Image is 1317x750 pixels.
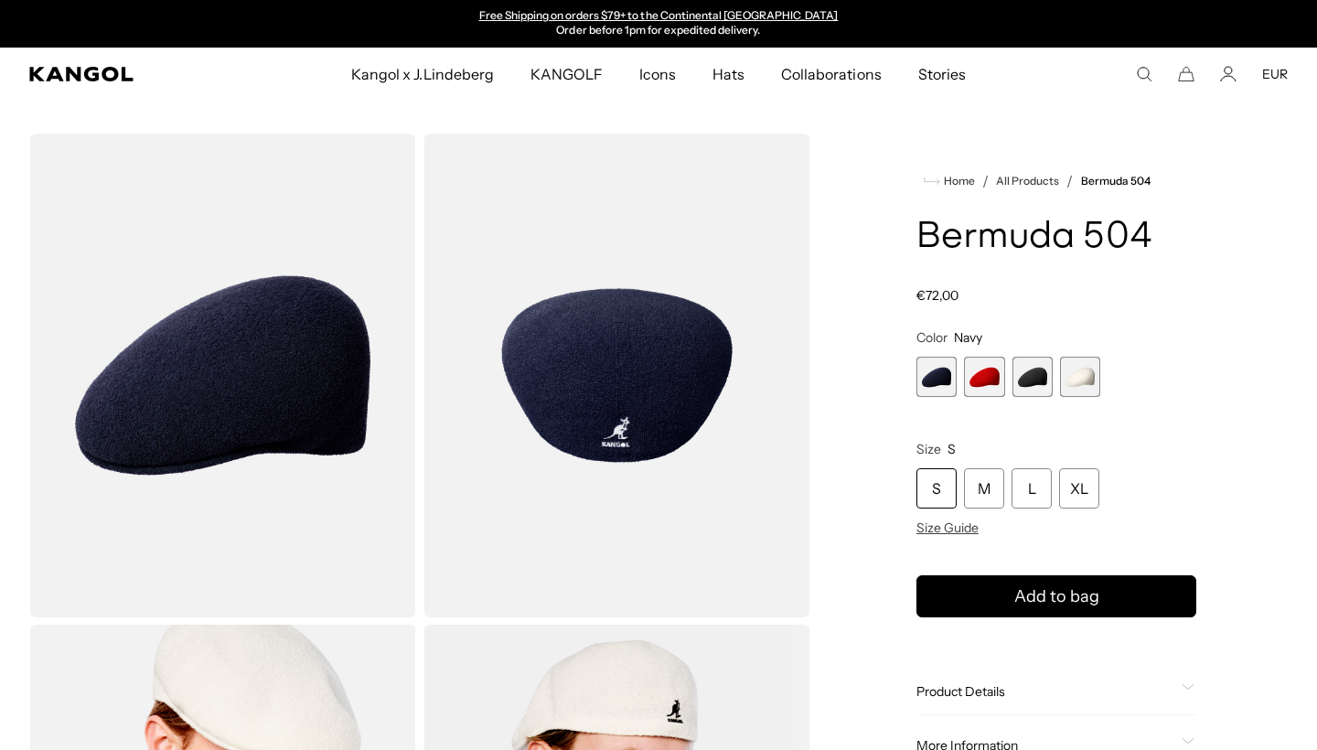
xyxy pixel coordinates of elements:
a: Kangol x J.Lindeberg [333,48,512,101]
span: Icons [639,48,676,101]
p: Order before 1pm for expedited delivery. [479,24,839,38]
span: Kangol x J.Lindeberg [351,48,494,101]
span: Color [916,329,948,346]
li: / [1059,170,1073,192]
span: Size [916,441,941,457]
nav: breadcrumbs [916,170,1196,192]
span: Navy [954,329,982,346]
div: 2 of 4 [964,357,1004,397]
span: Hats [712,48,744,101]
a: Hats [694,48,763,101]
label: Navy [916,357,957,397]
span: €72,00 [916,287,958,304]
li: / [975,170,989,192]
img: color-navy [29,134,416,617]
a: Free Shipping on orders $79+ to the Continental [GEOGRAPHIC_DATA] [479,8,839,22]
div: 1 of 4 [916,357,957,397]
div: Announcement [470,9,847,38]
a: Account [1220,66,1237,82]
a: Icons [621,48,694,101]
button: Add to bag [916,575,1196,617]
span: Size Guide [916,520,979,536]
a: All Products [996,175,1059,187]
span: Stories [918,48,966,101]
span: Add to bag [1014,584,1099,609]
summary: Search here [1136,66,1152,82]
a: Home [924,173,975,189]
div: L [1012,468,1052,509]
h1: Bermuda 504 [916,218,1196,258]
span: Home [940,175,975,187]
a: Collaborations [763,48,899,101]
div: 4 of 4 [1060,357,1100,397]
span: KANGOLF [530,48,603,101]
a: Bermuda 504 [1081,175,1151,187]
span: Product Details [916,683,1174,700]
label: Black [1012,357,1053,397]
div: 2 of 2 [470,9,847,38]
div: 3 of 4 [1012,357,1053,397]
label: White [1060,357,1100,397]
button: EUR [1262,66,1288,82]
span: S [948,441,956,457]
a: KANGOLF [512,48,621,101]
span: Collaborations [781,48,881,101]
label: Scarlet [964,357,1004,397]
button: Cart [1178,66,1194,82]
div: M [964,468,1004,509]
div: S [916,468,957,509]
div: XL [1059,468,1099,509]
slideshow-component: Announcement bar [470,9,847,38]
a: Stories [900,48,984,101]
a: Kangol [29,67,231,81]
img: color-navy [423,134,810,617]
